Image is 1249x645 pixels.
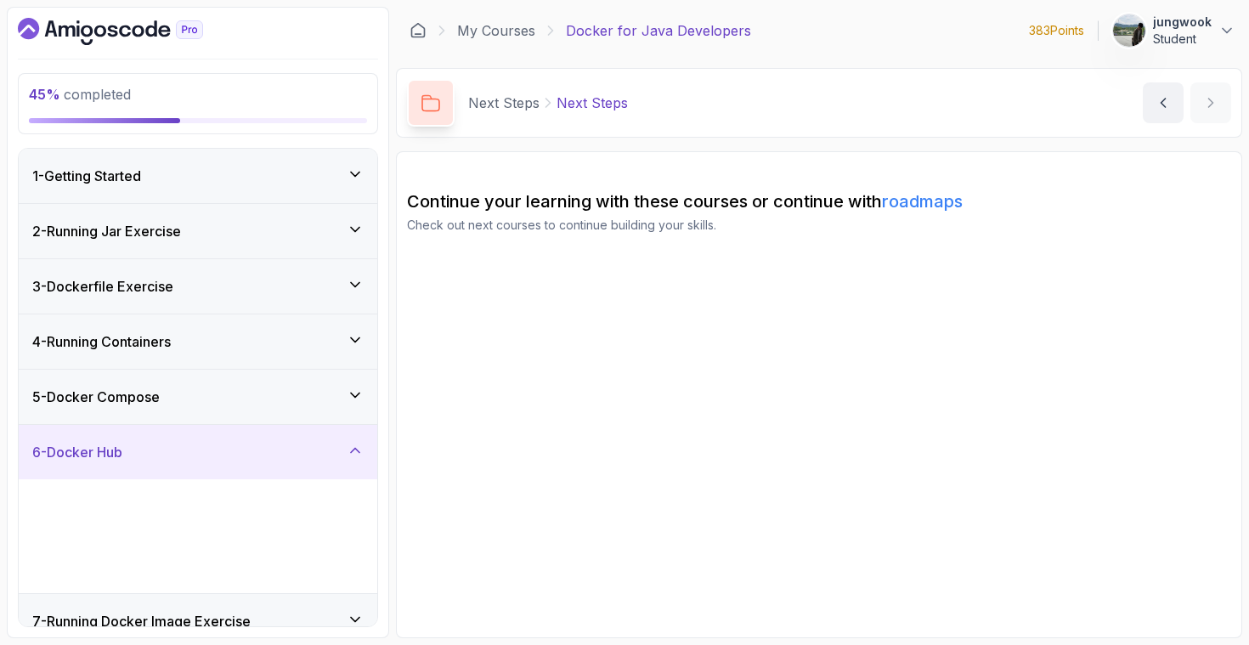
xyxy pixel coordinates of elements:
a: Dashboard [410,22,427,39]
button: next content [1190,82,1231,123]
h2: Continue your learning with these courses or continue with [407,190,1231,213]
h3: 5 - Docker Compose [32,387,160,407]
button: previous content [1143,82,1184,123]
a: roadmaps [882,191,963,212]
button: 5-Docker Compose [19,370,377,424]
p: 383 Points [1029,22,1084,39]
button: 2-Running Jar Exercise [19,204,377,258]
p: Check out next courses to continue building your skills. [407,217,1231,234]
p: jungwook [1153,14,1212,31]
a: My Courses [457,20,535,41]
p: Next Steps [468,93,540,113]
span: completed [29,86,131,103]
p: Docker for Java Developers [566,20,751,41]
h3: 7 - Running Docker Image Exercise [32,611,251,631]
p: Student [1153,31,1212,48]
button: 1-Getting Started [19,149,377,203]
iframe: chat widget [1144,539,1249,620]
h3: 6 - Docker Hub [32,442,122,462]
h3: 4 - Running Containers [32,331,171,352]
a: Dashboard [18,18,242,45]
img: user profile image [1113,14,1145,47]
button: 3-Dockerfile Exercise [19,259,377,314]
h3: 1 - Getting Started [32,166,141,186]
button: 4-Running Containers [19,314,377,369]
p: Next Steps [557,93,628,113]
button: user profile imagejungwookStudent [1112,14,1235,48]
button: 6-Docker Hub [19,425,377,479]
h3: 2 - Running Jar Exercise [32,221,181,241]
span: 45 % [29,86,60,103]
h3: 3 - Dockerfile Exercise [32,276,173,297]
